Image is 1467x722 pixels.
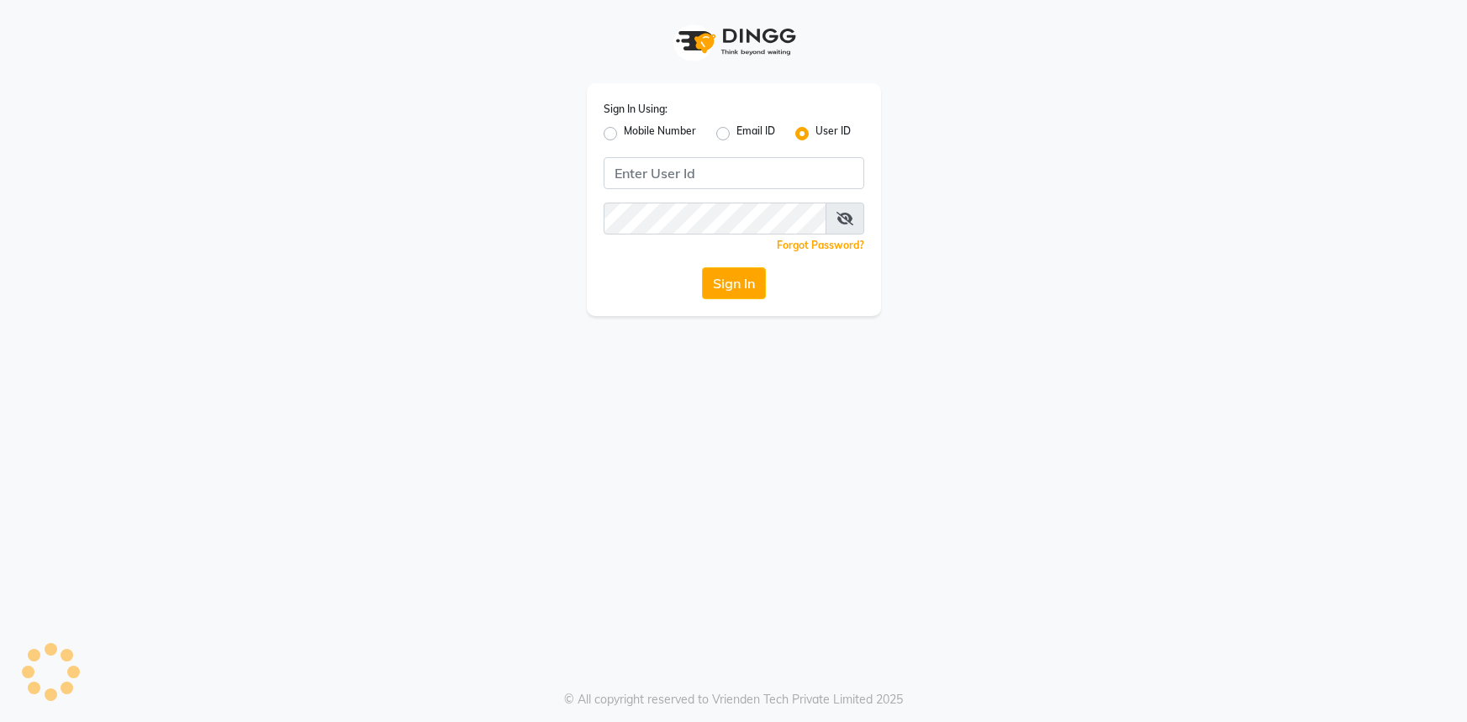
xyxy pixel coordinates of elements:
[604,102,668,117] label: Sign In Using:
[667,17,801,66] img: logo1.svg
[777,239,864,251] a: Forgot Password?
[702,267,766,299] button: Sign In
[624,124,696,144] label: Mobile Number
[815,124,851,144] label: User ID
[604,203,826,235] input: Username
[604,157,864,189] input: Username
[736,124,775,144] label: Email ID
